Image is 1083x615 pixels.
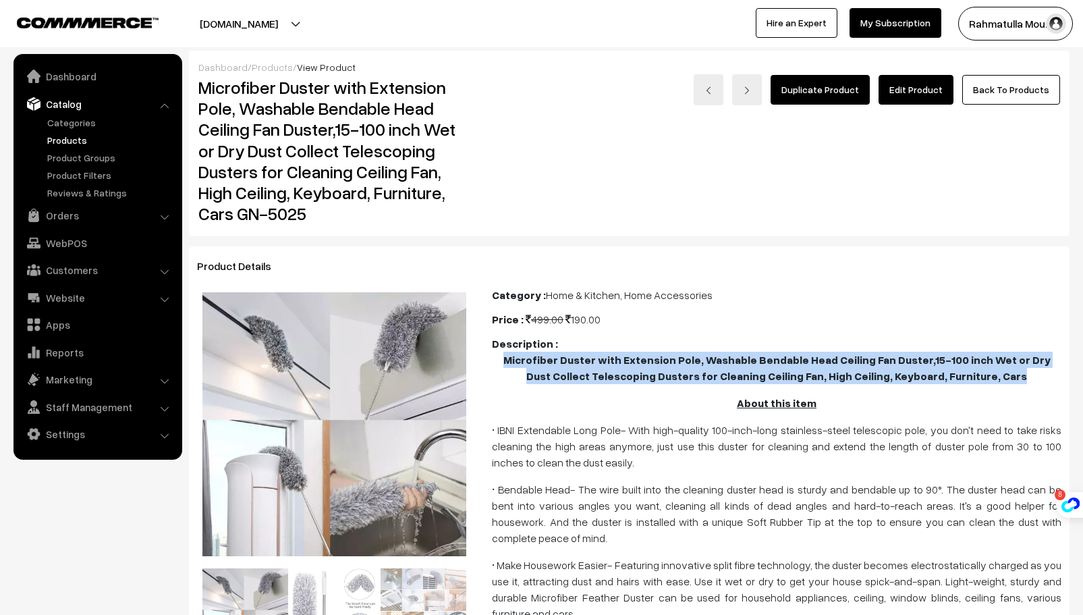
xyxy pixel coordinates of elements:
a: COMMMERCE [17,14,135,30]
b: Category : [492,288,546,302]
a: WebPOS [17,231,177,255]
img: right-arrow.png [743,86,751,95]
span: View Product [297,61,356,73]
img: left-arrow.png [704,86,713,95]
a: Product Filters [44,168,177,182]
a: Hire an Expert [756,8,837,38]
a: Edit Product [879,75,953,105]
a: Website [17,286,177,310]
a: Staff Management [17,395,177,419]
button: [DOMAIN_NAME] [152,7,325,41]
b: Microfiber Duster with Extension Pole, Washable Bendable Head Ceiling Fan Duster,15-100 inch Wet ... [503,353,1051,383]
a: My Subscription [850,8,941,38]
a: Settings [17,422,177,446]
a: Back To Products [962,75,1060,105]
a: Products [44,133,177,147]
a: Apps [17,313,177,337]
a: Orders [17,203,177,228]
a: Categories [44,115,177,130]
a: Product Groups [44,151,177,165]
div: Home & Kitchen, Home Accessories [492,287,1061,303]
span: 499.00 [526,313,563,326]
a: Duplicate Product [771,75,870,105]
a: Products [252,61,293,73]
img: COMMMERCE [17,18,159,28]
button: Rahmatulla Mou… [958,7,1073,41]
a: Catalog [17,92,177,116]
span: Product Details [197,259,287,273]
b: Price : [492,313,524,326]
a: Customers [17,258,177,282]
p: • IBNI Extendable Long Pole- With high-quality 100-inch-long stainless-steel telescopic pole, you... [492,422,1061,471]
a: Reviews & Ratings [44,186,177,200]
img: user [1046,14,1066,34]
u: About this item [737,396,816,410]
a: Dashboard [198,61,248,73]
b: Description : [492,337,558,350]
a: Reports [17,340,177,365]
a: Marketing [17,367,177,392]
div: / / [198,60,1060,74]
div: 190.00 [492,311,1061,327]
img: 17051587796914IMG-20230905-WA0002.jpg [202,292,466,556]
p: • Bendable Head- The wire built into the cleaning duster head is sturdy and bendable up to 90°. T... [492,481,1061,546]
a: Dashboard [17,64,177,88]
h2: Microfiber Duster with Extension Pole, Washable Bendable Head Ceiling Fan Duster,15-100 inch Wet ... [198,77,472,224]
